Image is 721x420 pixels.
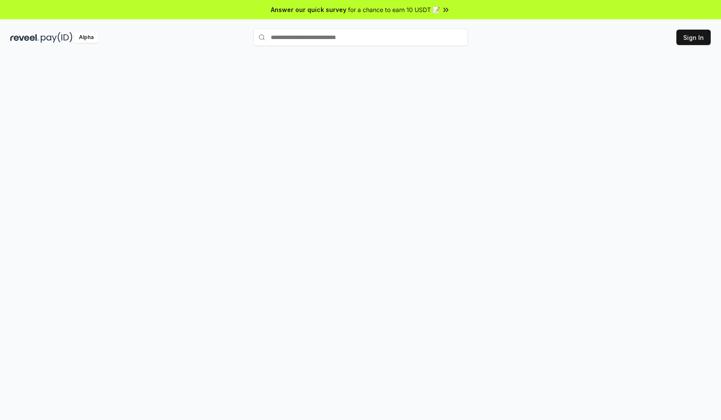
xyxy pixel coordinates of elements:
[676,30,711,45] button: Sign In
[74,32,98,43] div: Alpha
[271,5,346,14] span: Answer our quick survey
[10,32,39,43] img: reveel_dark
[41,32,73,43] img: pay_id
[348,5,440,14] span: for a chance to earn 10 USDT 📝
